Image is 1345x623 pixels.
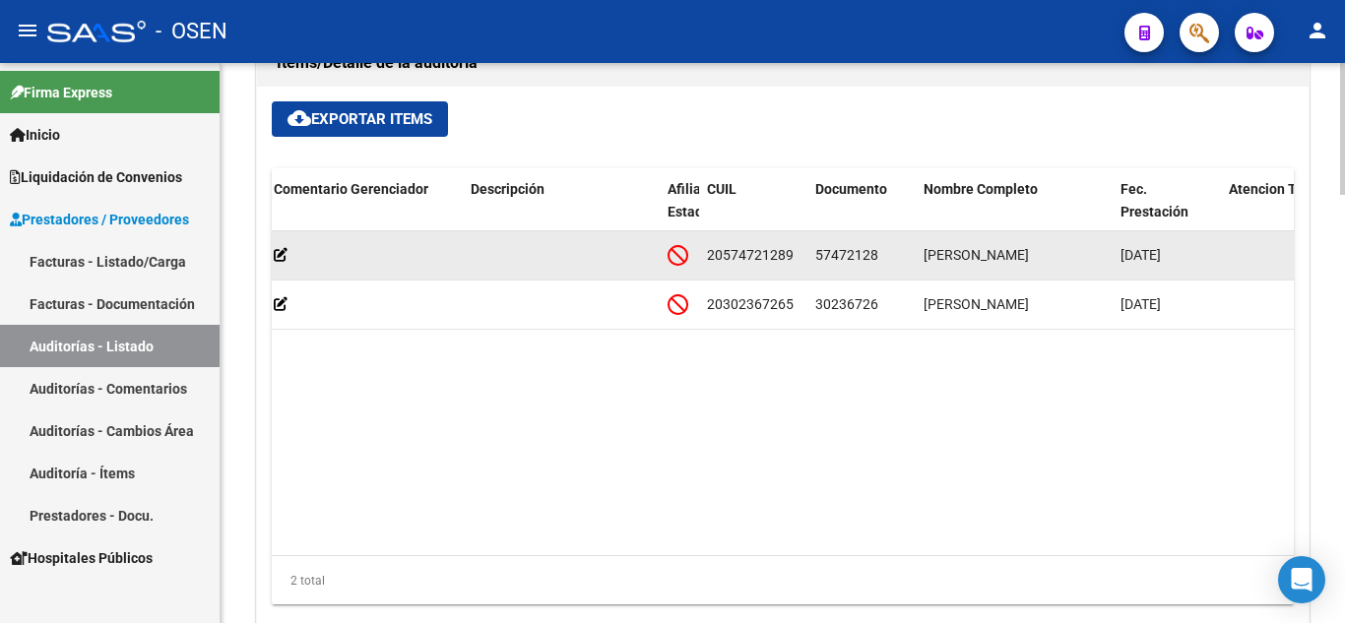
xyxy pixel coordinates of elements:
[471,181,544,197] span: Descripción
[807,168,916,255] datatable-header-cell: Documento
[272,101,448,137] button: Exportar Items
[707,293,794,316] div: 20302367265
[266,168,463,255] datatable-header-cell: Comentario Gerenciador
[815,181,887,197] span: Documento
[815,247,878,263] span: 57472128
[288,110,432,128] span: Exportar Items
[1121,247,1161,263] span: [DATE]
[10,124,60,146] span: Inicio
[274,181,428,197] span: Comentario Gerenciador
[924,247,1029,263] span: [PERSON_NAME]
[1121,296,1161,312] span: [DATE]
[707,244,794,267] div: 20574721289
[924,296,1029,312] span: [PERSON_NAME]
[10,209,189,230] span: Prestadores / Proveedores
[10,82,112,103] span: Firma Express
[660,168,699,255] datatable-header-cell: Afiliado Estado
[156,10,227,53] span: - OSEN
[1221,168,1329,255] datatable-header-cell: Atencion Tipo
[463,168,660,255] datatable-header-cell: Descripción
[699,168,807,255] datatable-header-cell: CUIL
[916,168,1113,255] datatable-header-cell: Nombre Completo
[1306,19,1329,42] mat-icon: person
[707,181,737,197] span: CUIL
[1113,168,1221,255] datatable-header-cell: Fec. Prestación
[668,181,717,219] span: Afiliado Estado
[1121,181,1188,219] span: Fec. Prestación
[272,556,1294,605] div: 2 total
[924,181,1038,197] span: Nombre Completo
[10,547,153,569] span: Hospitales Públicos
[1229,181,1316,197] span: Atencion Tipo
[10,166,182,188] span: Liquidación de Convenios
[815,296,878,312] span: 30236726
[288,106,311,130] mat-icon: cloud_download
[1278,556,1325,603] div: Open Intercom Messenger
[16,19,39,42] mat-icon: menu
